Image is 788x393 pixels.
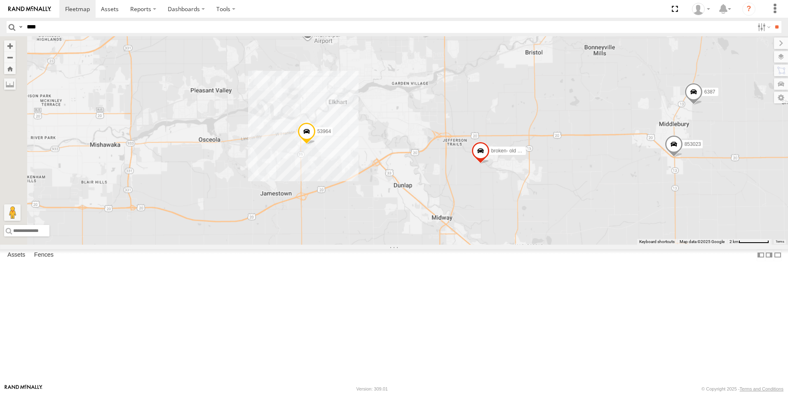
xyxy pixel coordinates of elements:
div: © Copyright 2025 - [701,386,783,391]
label: Assets [3,249,29,261]
label: Dock Summary Table to the Right [765,249,773,261]
button: Zoom in [4,40,16,51]
span: 853023 [685,141,701,147]
div: Version: 309.01 [356,386,388,391]
label: Measure [4,78,16,90]
span: 6387 [704,89,715,95]
label: Map Settings [774,92,788,103]
button: Zoom Home [4,63,16,74]
span: broken- old ca tracker [491,148,539,154]
label: Hide Summary Table [774,249,782,261]
a: Terms and Conditions [740,386,783,391]
label: Search Query [17,21,24,33]
i: ? [742,2,755,16]
label: Search Filter Options [754,21,772,33]
a: Visit our Website [5,385,42,393]
button: Drag Pegman onto the map to open Street View [4,204,21,221]
a: Terms (opens in new tab) [776,240,784,243]
div: Kari Temple [689,3,713,15]
label: Dock Summary Table to the Left [757,249,765,261]
img: rand-logo.svg [8,6,51,12]
button: Zoom out [4,51,16,63]
button: Map Scale: 2 km per 70 pixels [727,239,772,245]
label: Fences [30,249,58,261]
span: 53964 [317,129,331,135]
span: Map data ©2025 Google [680,239,725,244]
button: Keyboard shortcuts [639,239,675,245]
span: 2 km [729,239,739,244]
